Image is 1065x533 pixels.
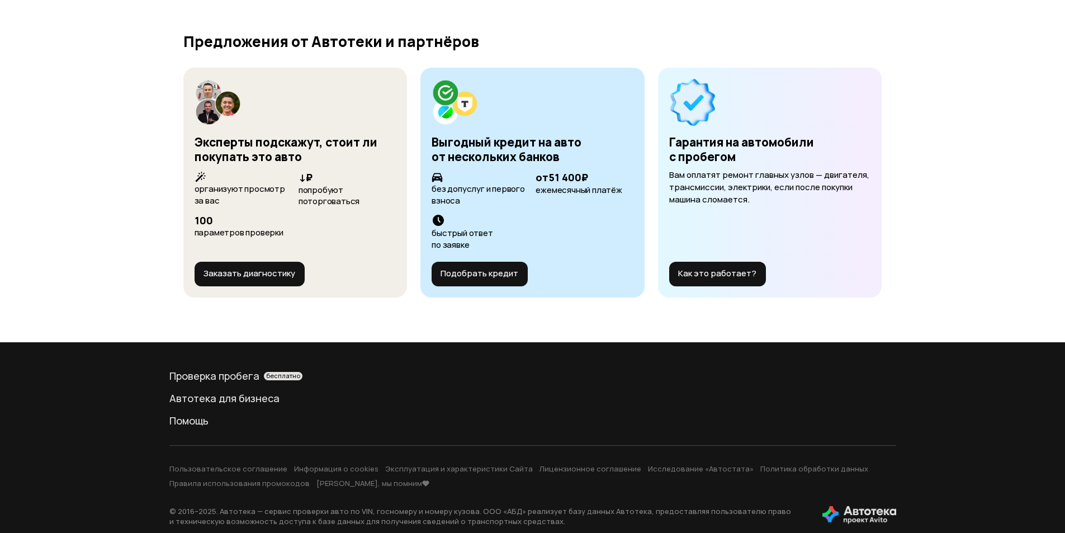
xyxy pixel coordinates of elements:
span: параметров проверки [195,227,283,238]
div: Проверка пробега [169,369,896,383]
h3: Гарантия на автомобили с пробегом [669,134,814,165]
a: Помощь [169,414,896,427]
a: Пользовательское соглашение [169,464,287,474]
span: от 51 400 ₽ [536,171,588,184]
a: Исследование «Автостата» [648,464,754,474]
a: [PERSON_NAME], мы помним [316,478,430,488]
span: бесплатно [266,372,300,380]
a: Правила использования промокодов [169,478,310,488]
a: Автотека для бизнеса [169,392,896,405]
span: попробуют поторговаться [299,184,359,207]
button: Как это работает? [669,262,766,286]
a: Проверка пробегабесплатно [169,369,896,383]
span: быстрый ответ по заявке [432,227,493,251]
h3: Выгодный кредит на авто от нескольких банков [432,134,581,165]
span: ↓₽ [299,171,313,184]
h3: Эксперты подскажут, стоит ли покупать это авто [195,134,377,165]
p: © 2016– 2025 . Автотека — сервис проверки авто по VIN, госномеру и номеру кузова. ООО «АБД» реали... [169,506,804,526]
span: 100 [195,214,213,227]
img: tWS6KzJlK1XUpy65r7uaHVIs4JI6Dha8Nraz9T2hA03BhoCc4MtbvZCxBLwJIh+mQSIAkLBJpqMoKVdP8sONaFJLCz6I0+pu7... [822,506,896,524]
a: Лицензионное соглашение [539,464,641,474]
a: Эксплуатация и характеристики Сайта [385,464,533,474]
p: Вам оплатят ремонт главных узлов — двигателя, трансмиссии, электрики, если после покупки машина с... [669,169,869,205]
h2: Предложения от Автотеки и партнёров [183,33,882,50]
span: организуют просмотр за вас [195,183,285,206]
a: Политика обработки данных [760,464,868,474]
span: без допуслуг и первого взноса [432,183,525,206]
button: Заказать диагностику [195,262,305,286]
span: ежемесячный платёж [536,184,622,196]
a: Информация о cookies [294,464,378,474]
button: Подобрать кредит [432,262,528,286]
